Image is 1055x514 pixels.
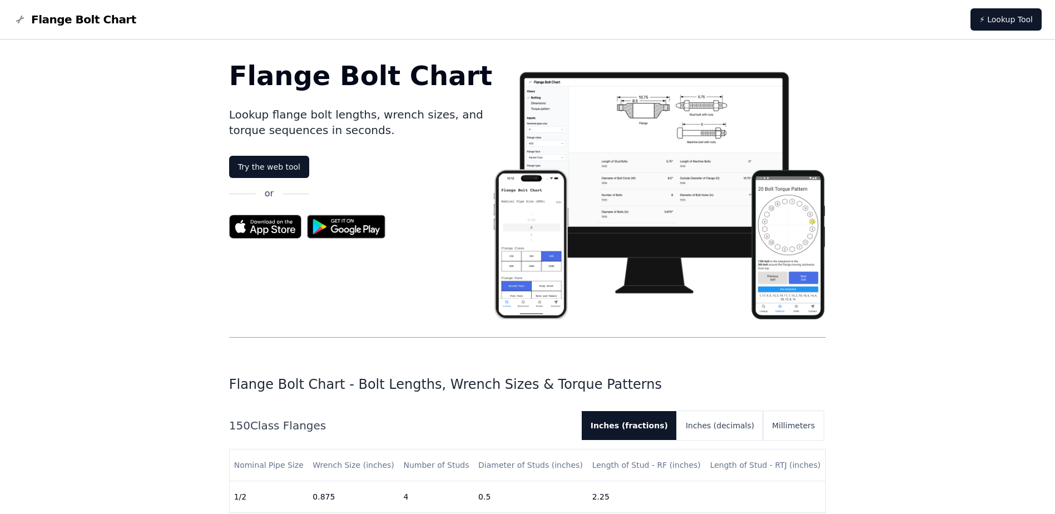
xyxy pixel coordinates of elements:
[677,411,763,440] button: Inches (decimals)
[229,215,301,239] img: App Store badge for the Flange Bolt Chart app
[399,449,474,481] th: Number of Studs
[308,449,399,481] th: Wrench Size (inches)
[474,481,588,513] td: 0.5
[229,375,826,393] h1: Flange Bolt Chart - Bolt Lengths, Wrench Sizes & Torque Patterns
[588,449,706,481] th: Length of Stud - RF (inches)
[229,156,309,178] a: Try the web tool
[308,481,399,513] td: 0.875
[13,12,136,27] a: Flange Bolt Chart LogoFlange Bolt Chart
[399,481,474,513] td: 4
[13,13,27,26] img: Flange Bolt Chart Logo
[706,449,826,481] th: Length of Stud - RTJ (inches)
[588,481,706,513] td: 2.25
[763,411,824,440] button: Millimeters
[492,62,826,319] img: Flange bolt chart app screenshot
[474,449,588,481] th: Diameter of Studs (inches)
[229,418,573,433] h2: 150 Class Flanges
[31,12,136,27] span: Flange Bolt Chart
[229,62,493,89] h1: Flange Bolt Chart
[970,8,1042,31] a: ⚡ Lookup Tool
[230,481,309,513] td: 1/2
[230,449,309,481] th: Nominal Pipe Size
[301,209,392,244] img: Get it on Google Play
[582,411,677,440] button: Inches (fractions)
[229,107,493,138] p: Lookup flange bolt lengths, wrench sizes, and torque sequences in seconds.
[265,187,274,200] p: or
